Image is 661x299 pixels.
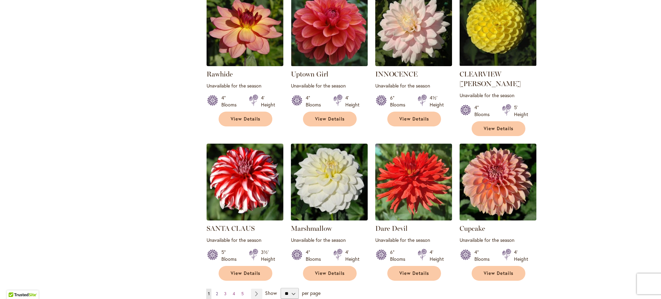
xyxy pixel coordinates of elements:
[472,121,525,136] a: View Details
[233,291,235,296] span: 4
[474,249,494,262] div: 4" Blooms
[514,104,528,118] div: 5' Height
[472,266,525,281] a: View Details
[460,224,485,233] a: Cupcake
[221,249,241,262] div: 5" Blooms
[265,290,277,296] span: Show
[375,144,452,220] img: Dare Devil
[261,94,275,108] div: 4' Height
[460,70,521,88] a: CLEARVIEW [PERSON_NAME]
[375,82,452,89] p: Unavailable for the season
[219,112,272,126] a: View Details
[430,94,444,108] div: 4½' Height
[514,249,528,262] div: 4' Height
[207,224,255,233] a: SANTA CLAUS
[387,266,441,281] a: View Details
[375,224,408,233] a: Dare Devil
[291,237,368,243] p: Unavailable for the season
[474,104,494,118] div: 4" Blooms
[221,94,241,108] div: 4" Blooms
[303,112,357,126] a: View Details
[219,266,272,281] a: View Details
[306,249,325,262] div: 4" Blooms
[430,249,444,262] div: 4' Height
[460,144,536,220] img: Cupcake
[460,92,536,99] p: Unavailable for the season
[208,291,210,296] span: 1
[231,289,237,299] a: 4
[345,94,359,108] div: 4' Height
[302,290,321,296] span: per page
[484,270,513,276] span: View Details
[214,289,220,299] a: 2
[261,249,275,262] div: 3½' Height
[291,215,368,222] a: Marshmallow
[375,70,418,78] a: INNOCENCE
[207,144,283,220] img: SANTA CLAUS
[399,116,429,122] span: View Details
[375,215,452,222] a: Dare Devil
[291,82,368,89] p: Unavailable for the season
[303,266,357,281] a: View Details
[399,270,429,276] span: View Details
[390,94,409,108] div: 6" Blooms
[291,144,368,220] img: Marshmallow
[375,237,452,243] p: Unavailable for the season
[306,94,325,108] div: 4" Blooms
[460,215,536,222] a: Cupcake
[345,249,359,262] div: 4' Height
[224,291,227,296] span: 3
[390,249,409,262] div: 6" Blooms
[315,270,345,276] span: View Details
[291,70,328,78] a: Uptown Girl
[207,237,283,243] p: Unavailable for the season
[375,61,452,68] a: INNOCENCE
[291,61,368,68] a: Uptown Girl
[231,270,260,276] span: View Details
[240,289,245,299] a: 5
[5,275,24,294] iframe: Launch Accessibility Center
[231,116,260,122] span: View Details
[387,112,441,126] a: View Details
[460,61,536,68] a: CLEARVIEW DANIEL
[315,116,345,122] span: View Details
[222,289,228,299] a: 3
[241,291,244,296] span: 5
[460,237,536,243] p: Unavailable for the season
[207,70,233,78] a: Rawhide
[207,61,283,68] a: Rawhide
[207,82,283,89] p: Unavailable for the season
[484,126,513,132] span: View Details
[216,291,218,296] span: 2
[291,224,332,233] a: Marshmallow
[207,215,283,222] a: SANTA CLAUS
